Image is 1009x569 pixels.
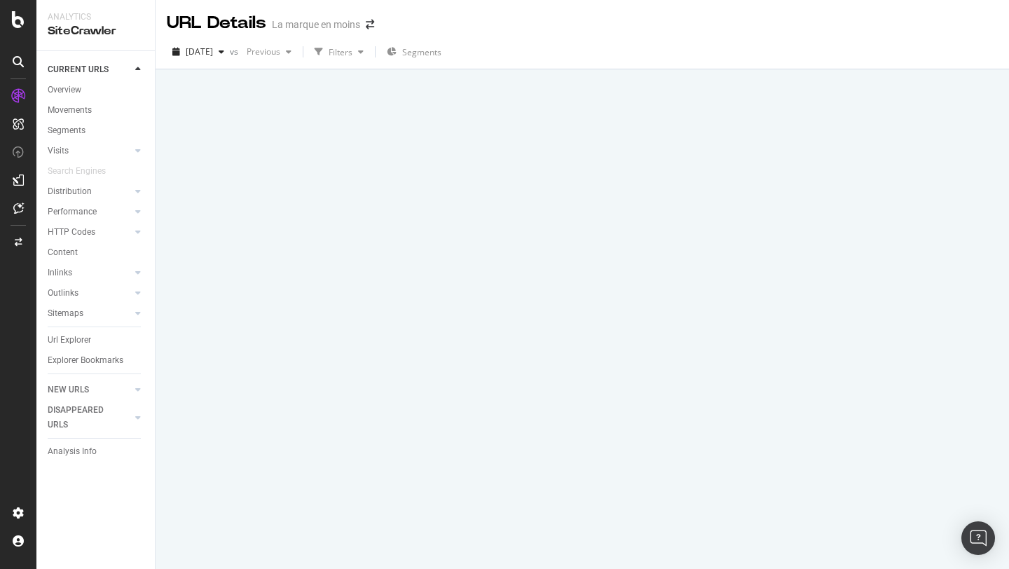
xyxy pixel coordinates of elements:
div: Analytics [48,11,144,23]
div: Inlinks [48,266,72,280]
div: Segments [48,123,85,138]
div: Content [48,245,78,260]
span: 2025 Jul. 31st [186,46,213,57]
a: Outlinks [48,286,131,301]
button: Filters [309,41,369,63]
a: CURRENT URLS [48,62,131,77]
div: HTTP Codes [48,225,95,240]
div: NEW URLS [48,383,89,397]
div: Overview [48,83,81,97]
div: Analysis Info [48,444,97,459]
div: Movements [48,103,92,118]
a: Performance [48,205,131,219]
div: Explorer Bookmarks [48,353,123,368]
a: Analysis Info [48,444,145,459]
div: URL Details [167,11,266,35]
div: Outlinks [48,286,78,301]
div: Search Engines [48,164,106,179]
div: Distribution [48,184,92,199]
div: arrow-right-arrow-left [366,20,374,29]
a: HTTP Codes [48,225,131,240]
button: Segments [381,41,447,63]
div: La marque en moins [272,18,360,32]
button: [DATE] [167,41,230,63]
div: Open Intercom Messenger [961,521,995,555]
a: Segments [48,123,145,138]
span: Previous [241,46,280,57]
a: Movements [48,103,145,118]
span: Segments [402,46,441,58]
div: Sitemaps [48,306,83,321]
div: SiteCrawler [48,23,144,39]
a: DISAPPEARED URLS [48,403,131,432]
div: DISAPPEARED URLS [48,403,118,432]
div: Url Explorer [48,333,91,348]
a: Overview [48,83,145,97]
a: NEW URLS [48,383,131,397]
a: Content [48,245,145,260]
a: Explorer Bookmarks [48,353,145,368]
div: Performance [48,205,97,219]
div: Visits [48,144,69,158]
a: Search Engines [48,164,120,179]
div: CURRENT URLS [48,62,109,77]
a: Distribution [48,184,131,199]
div: Filters [329,46,352,58]
button: Previous [241,41,297,63]
span: vs [230,46,241,57]
a: Visits [48,144,131,158]
a: Url Explorer [48,333,145,348]
a: Sitemaps [48,306,131,321]
a: Inlinks [48,266,131,280]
